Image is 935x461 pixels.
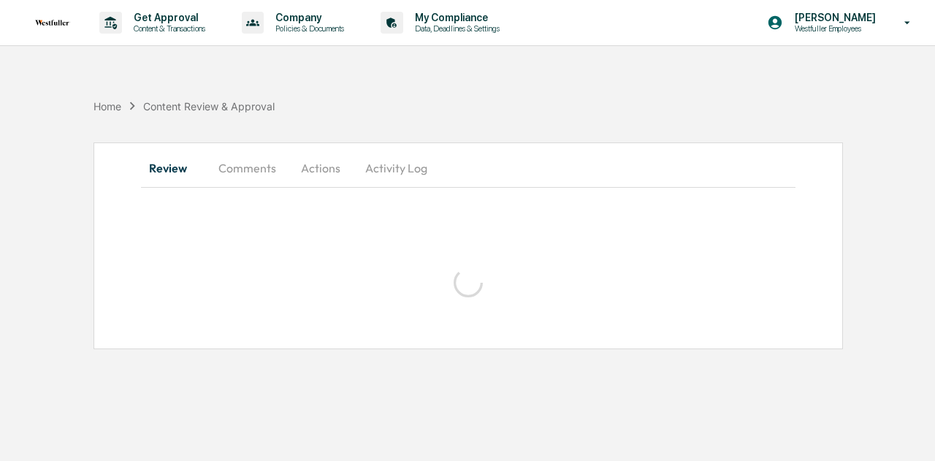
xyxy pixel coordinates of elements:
[143,100,275,113] div: Content Review & Approval
[783,23,883,34] p: Westfuller Employees
[264,12,351,23] p: Company
[354,151,439,186] button: Activity Log
[288,151,354,186] button: Actions
[93,100,121,113] div: Home
[35,20,70,26] img: logo
[403,12,507,23] p: My Compliance
[264,23,351,34] p: Policies & Documents
[141,151,795,186] div: secondary tabs example
[403,23,507,34] p: Data, Deadlines & Settings
[122,23,213,34] p: Content & Transactions
[783,12,883,23] p: [PERSON_NAME]
[122,12,213,23] p: Get Approval
[207,151,288,186] button: Comments
[141,151,207,186] button: Review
